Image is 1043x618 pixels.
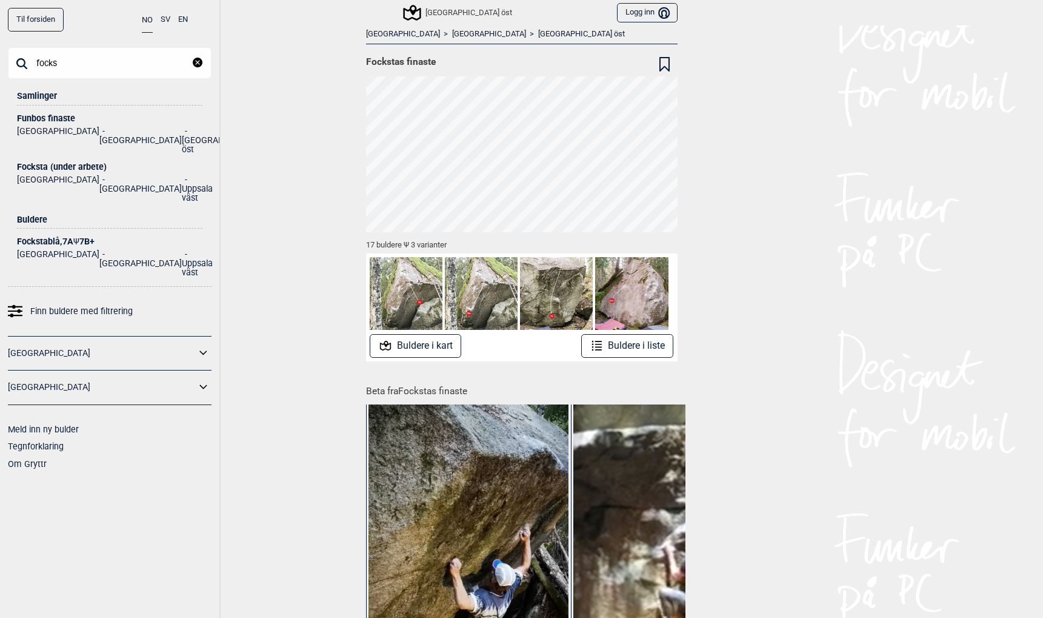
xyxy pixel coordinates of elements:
[178,8,188,32] button: EN
[452,29,526,39] a: [GEOGRAPHIC_DATA]
[182,175,213,203] li: Uppsala väst
[595,257,668,330] img: Kapten Traben
[161,8,170,32] button: SV
[99,127,182,154] li: [GEOGRAPHIC_DATA]
[182,250,213,277] li: Uppsala väst
[17,175,99,203] li: [GEOGRAPHIC_DATA]
[8,378,196,396] a: [GEOGRAPHIC_DATA]
[17,237,202,246] div: Fockstablå , 7A 7B+
[520,257,593,330] img: Omega 4
[617,3,677,23] button: Logg inn
[8,425,79,434] a: Meld inn ny bulder
[17,163,202,172] div: Focksta (under arbete)
[17,127,99,154] li: [GEOGRAPHIC_DATA]
[99,175,182,203] li: [GEOGRAPHIC_DATA]
[538,29,625,39] a: [GEOGRAPHIC_DATA] öst
[366,377,678,398] h1: Beta fra Fockstas finaste
[366,56,436,68] span: Fockstas finaste
[581,334,674,358] button: Buldere i liste
[17,250,99,277] li: [GEOGRAPHIC_DATA]
[8,303,212,320] a: Finn buldere med filtrering
[8,344,196,362] a: [GEOGRAPHIC_DATA]
[99,250,182,277] li: [GEOGRAPHIC_DATA]
[182,127,264,154] li: [GEOGRAPHIC_DATA] öst
[366,232,678,254] div: 17 buldere Ψ 3 varianter
[366,29,440,39] a: [GEOGRAPHIC_DATA]
[8,442,64,451] a: Tegnforklaring
[30,303,133,320] span: Finn buldere med filtrering
[17,114,202,123] div: Funbos finaste
[8,459,47,469] a: Om Gryttr
[530,29,534,39] span: >
[444,29,448,39] span: >
[370,334,461,358] button: Buldere i kart
[8,47,212,79] input: Søk på buldernavn, sted eller samling
[17,203,202,229] div: Buldere
[73,237,79,246] span: Ψ
[8,8,64,32] a: Til forsiden
[370,257,442,330] img: Antropologens iakttagelse
[17,79,202,106] div: Samlinger
[405,5,512,20] div: [GEOGRAPHIC_DATA] öst
[142,8,153,33] button: NO
[445,257,518,330] img: Funbleau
